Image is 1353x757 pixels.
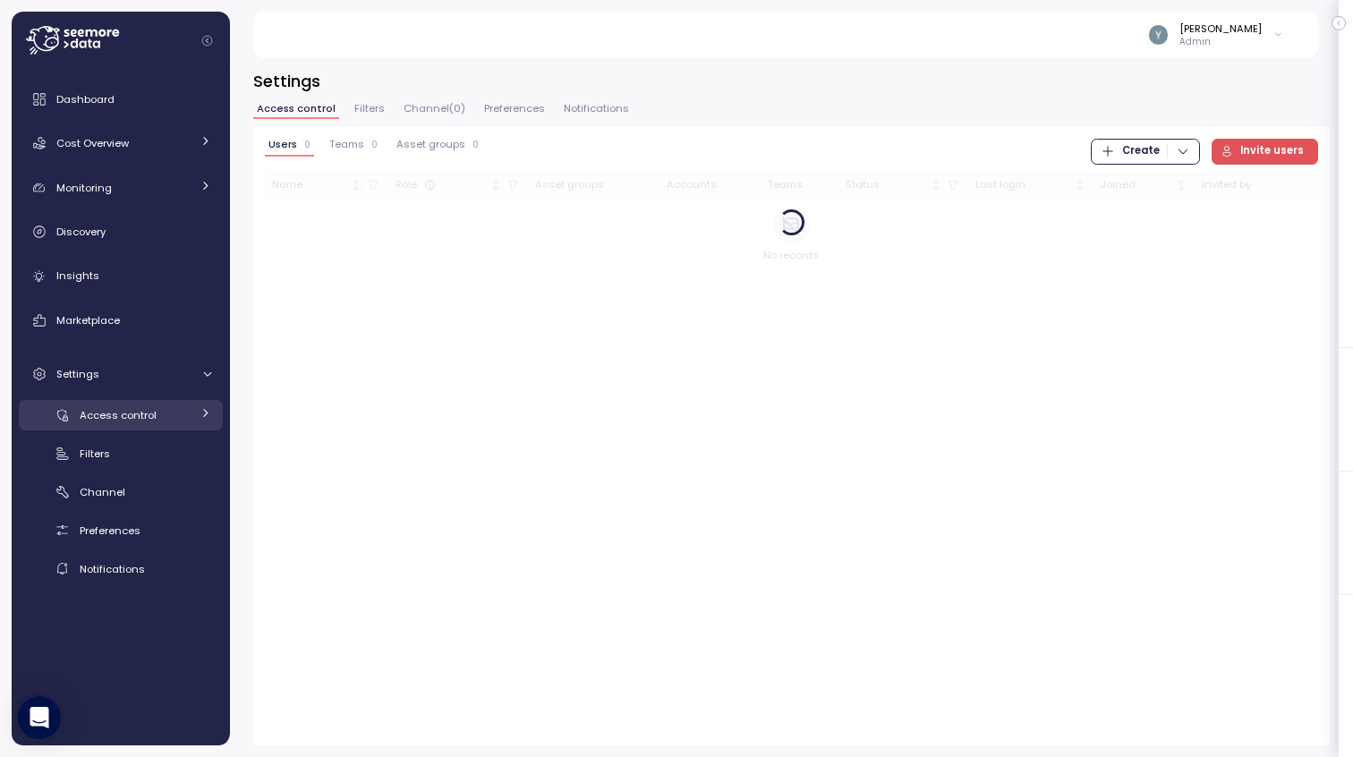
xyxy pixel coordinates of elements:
[304,139,311,151] p: 0
[56,225,106,239] span: Discovery
[19,554,223,583] a: Notifications
[56,313,120,327] span: Marketplace
[484,104,545,114] span: Preferences
[19,302,223,338] a: Marketplace
[1179,36,1262,48] p: Admin
[1212,139,1319,165] button: Invite users
[1240,140,1304,164] span: Invite users
[1091,139,1199,165] button: Create
[257,104,336,114] span: Access control
[19,438,223,468] a: Filters
[268,140,297,149] span: Users
[19,356,223,392] a: Settings
[19,259,223,294] a: Insights
[1179,21,1262,36] div: [PERSON_NAME]
[19,515,223,545] a: Preferences
[18,696,61,739] div: Open Intercom Messenger
[19,400,223,430] a: Access control
[404,104,465,114] span: Channel ( 0 )
[56,92,115,106] span: Dashboard
[1149,25,1168,44] img: ACg8ocKvqwnLMA34EL5-0z6HW-15kcrLxT5Mmx2M21tMPLYJnykyAQ=s96-c
[80,447,110,461] span: Filters
[19,214,223,250] a: Discovery
[564,104,629,114] span: Notifications
[56,181,112,195] span: Monitoring
[80,485,125,499] span: Channel
[19,477,223,506] a: Channel
[354,104,385,114] span: Filters
[80,523,140,538] span: Preferences
[19,170,223,206] a: Monitoring
[472,139,479,151] p: 0
[1122,140,1160,164] span: Create
[56,136,129,150] span: Cost Overview
[253,70,1330,92] h3: Settings
[56,367,99,381] span: Settings
[19,125,223,161] a: Cost Overview
[56,268,99,283] span: Insights
[371,139,378,151] p: 0
[80,562,145,576] span: Notifications
[396,140,465,149] span: Asset groups
[19,81,223,117] a: Dashboard
[80,408,157,422] span: Access control
[329,140,364,149] span: Teams
[196,34,218,47] button: Collapse navigation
